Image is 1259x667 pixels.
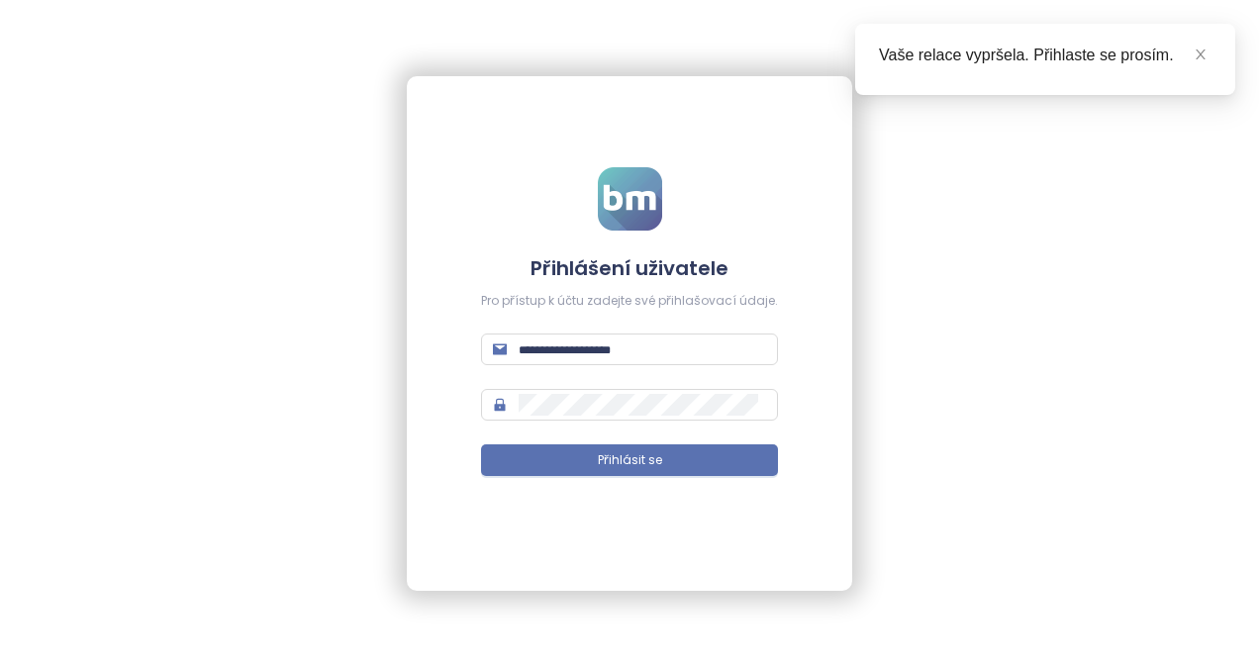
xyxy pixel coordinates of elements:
[598,167,662,231] img: logo
[493,398,507,412] span: lock
[493,342,507,356] span: mail
[879,44,1211,67] div: Vaše relace vypršela. Přihlaste se prosím.
[1194,48,1208,61] span: close
[481,292,778,311] div: Pro přístup k účtu zadejte své přihlašovací údaje.
[481,254,778,282] h4: Přihlášení uživatele
[481,444,778,476] button: Přihlásit se
[598,451,662,470] span: Přihlásit se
